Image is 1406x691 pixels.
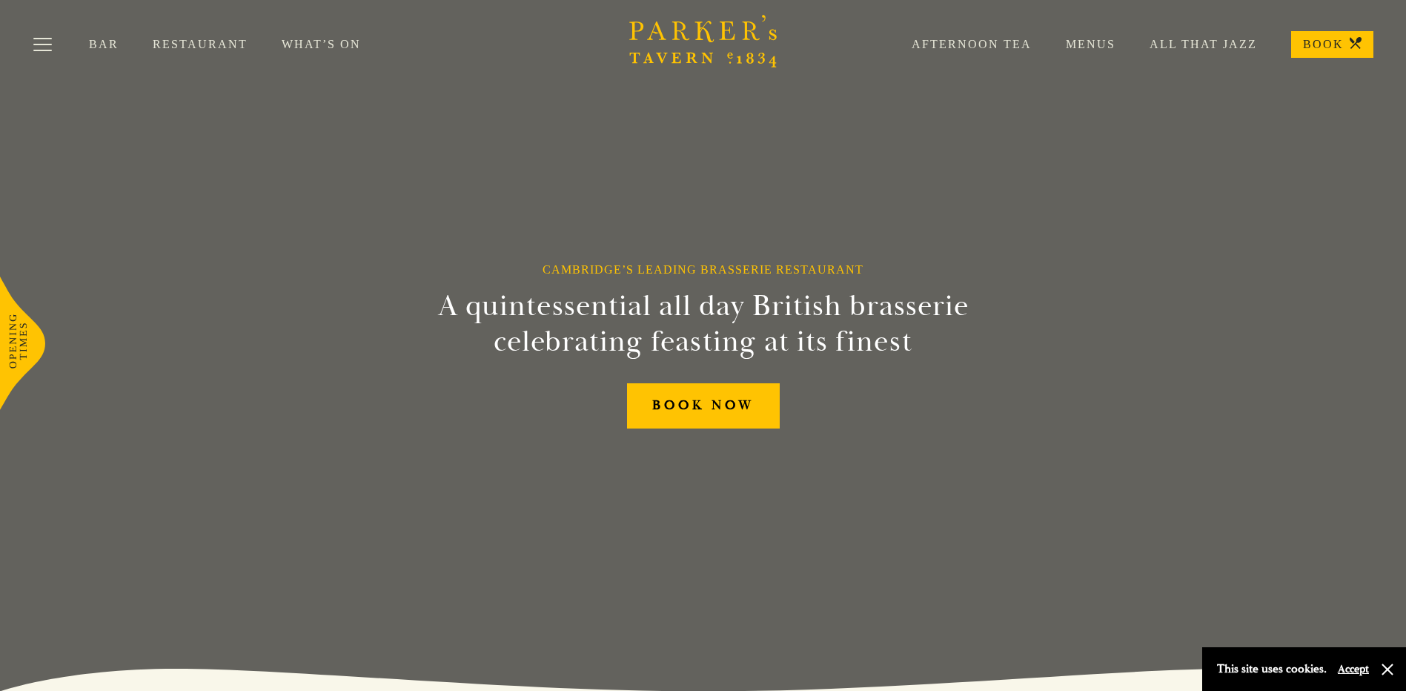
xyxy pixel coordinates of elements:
a: BOOK NOW [627,383,780,429]
h2: A quintessential all day British brasserie celebrating feasting at its finest [365,288,1041,360]
button: Accept [1338,662,1369,676]
p: This site uses cookies. [1217,658,1327,680]
button: Close and accept [1380,662,1395,677]
h1: Cambridge’s Leading Brasserie Restaurant [543,262,863,277]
